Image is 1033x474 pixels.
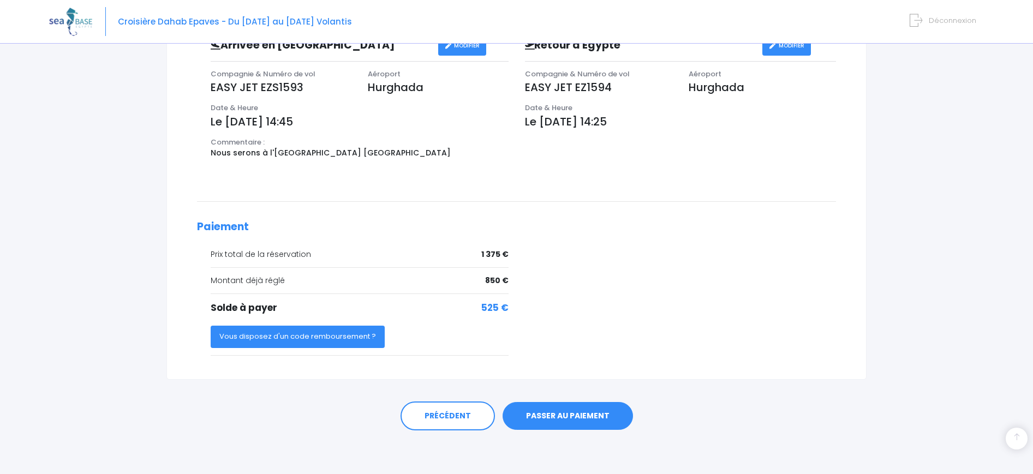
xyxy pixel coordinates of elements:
[211,326,385,347] button: Vous disposez d'un code remboursement ?
[211,137,265,147] span: Commentaire :
[211,103,258,113] span: Date & Heure
[689,79,836,95] p: Hurghada
[211,147,509,159] p: Nous serons à l'[GEOGRAPHIC_DATA] [GEOGRAPHIC_DATA]
[211,113,509,130] p: Le [DATE] 14:45
[525,103,572,113] span: Date & Heure
[503,402,633,430] a: PASSER AU PAIEMENT
[202,39,438,52] h3: Arrivée en [GEOGRAPHIC_DATA]
[368,69,401,79] span: Aéroport
[211,79,351,95] p: EASY JET EZS1593
[368,79,509,95] p: Hurghada
[401,401,495,431] a: PRÉCÉDENT
[211,249,509,260] div: Prix total de la réservation
[211,275,509,286] div: Montant déjà réglé
[525,69,630,79] span: Compagnie & Numéro de vol
[481,249,509,260] span: 1 375 €
[525,113,837,130] p: Le [DATE] 14:25
[211,69,315,79] span: Compagnie & Numéro de vol
[438,37,487,56] a: MODIFIER
[211,301,509,315] div: Solde à payer
[197,221,836,233] h2: Paiement
[118,16,352,27] span: Croisière Dahab Epaves - Du [DATE] au [DATE] Volantis
[762,37,811,56] a: MODIFIER
[485,275,509,286] span: 850 €
[481,301,509,315] span: 525 €
[689,69,721,79] span: Aéroport
[517,39,762,52] h3: Retour d'Egypte
[929,15,976,26] span: Déconnexion
[525,79,672,95] p: EASY JET EZ1594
